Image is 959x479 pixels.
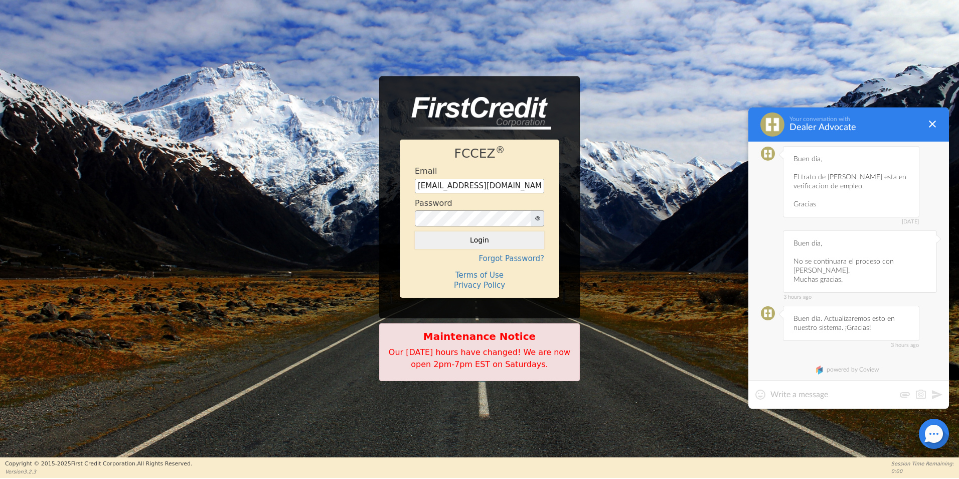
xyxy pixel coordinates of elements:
[389,347,570,369] span: Our [DATE] hours have changed! We are now open 2pm-7pm EST on Saturdays.
[415,166,437,176] h4: Email
[891,467,954,475] p: 0:00
[783,342,919,348] span: 3 hours ago
[496,145,505,155] sup: ®
[783,146,919,217] div: Buen dia, El trato de [PERSON_NAME] esta en verificacion de empleo. Gracias
[5,468,192,475] p: Version 3.2.3
[415,210,531,226] input: password
[891,460,954,467] p: Session Time Remaining:
[783,219,919,225] span: [DATE]
[415,254,544,263] h4: Forgot Password?
[400,97,551,130] img: logo-CMu_cnol.png
[415,146,544,161] h1: FCCEZ
[5,460,192,468] p: Copyright © 2015- 2025 First Credit Corporation.
[783,306,919,341] div: Buen día. Actualizaremos esto en nuestro sistema. ¡Gracias!
[137,460,192,467] span: All Rights Reserved.
[789,115,921,123] div: Your conversation with
[783,230,937,293] div: Buen dia, No se continuara el proceso con [PERSON_NAME]. Muchas gracias.
[783,294,936,300] span: 3 hours ago
[385,329,574,344] b: Maintenance Notice
[415,281,544,290] h4: Privacy Policy
[415,179,544,194] input: Enter email
[415,198,452,208] h4: Password
[415,231,544,249] button: Login
[789,123,921,133] div: Dealer Advocate
[415,271,544,280] h4: Terms of Use
[810,362,888,377] a: powered by Coview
